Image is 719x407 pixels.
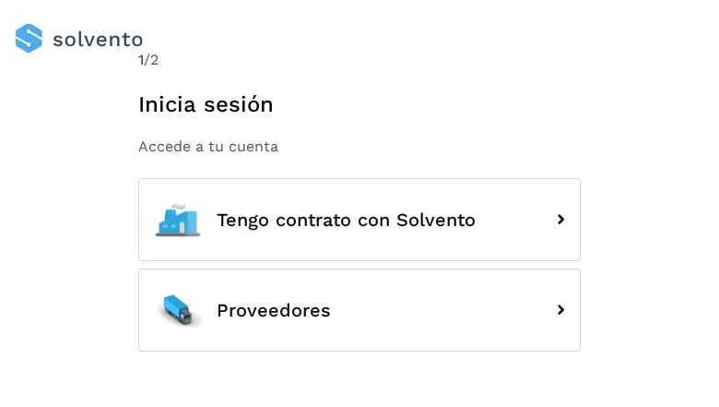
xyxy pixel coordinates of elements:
[138,138,581,155] p: Accede a tu cuenta
[138,178,581,261] button: Tengo contrato con Solvento
[138,91,581,118] h1: Inicia sesión
[138,51,144,68] span: 1
[217,209,476,230] span: Tengo contrato con Solvento
[138,49,581,71] div: /2
[138,269,581,352] button: Proveedores
[217,300,331,320] span: Proveedores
